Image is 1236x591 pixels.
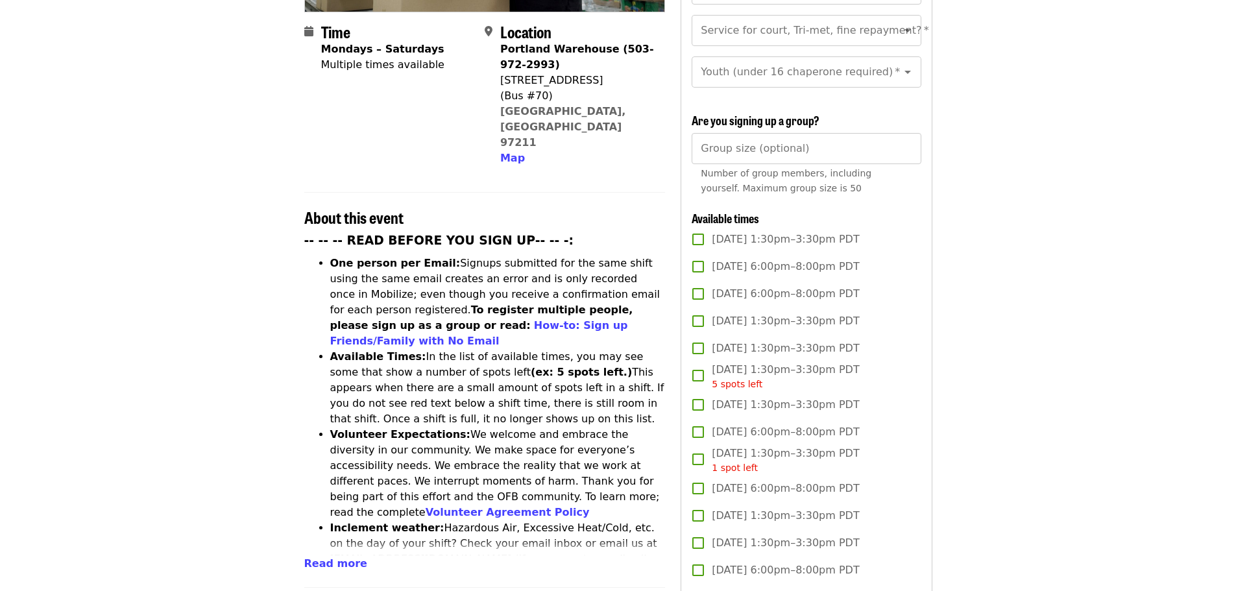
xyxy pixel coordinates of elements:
span: [DATE] 6:00pm–8:00pm PDT [712,286,859,302]
span: Are you signing up a group? [692,112,819,128]
span: [DATE] 1:30pm–3:30pm PDT [712,362,859,391]
div: (Bus #70) [500,88,655,104]
li: We welcome and embrace the diversity in our community. We make space for everyone’s accessibility... [330,427,666,520]
strong: Available Times: [330,350,426,363]
strong: Portland Warehouse (503-972-2993) [500,43,654,71]
strong: Mondays – Saturdays [321,43,444,55]
span: [DATE] 1:30pm–3:30pm PDT [712,313,859,329]
span: Time [321,20,350,43]
span: [DATE] 1:30pm–3:30pm PDT [712,535,859,551]
span: About this event [304,206,404,228]
span: Map [500,152,525,164]
span: [DATE] 1:30pm–3:30pm PDT [712,508,859,524]
span: [DATE] 1:30pm–3:30pm PDT [712,232,859,247]
i: calendar icon [304,25,313,38]
button: Open [899,63,917,81]
span: Read more [304,557,367,570]
div: Multiple times available [321,57,444,73]
input: [object Object] [692,133,921,164]
strong: (ex: 5 spots left.) [531,366,632,378]
strong: Inclement weather: [330,522,444,534]
i: map-marker-alt icon [485,25,492,38]
a: How-to: Sign up Friends/Family with No Email [330,319,628,347]
span: Location [500,20,551,43]
span: [DATE] 6:00pm–8:00pm PDT [712,259,859,274]
button: Open [899,21,917,40]
strong: -- -- -- READ BEFORE YOU SIGN UP-- -- -: [304,234,574,247]
li: In the list of available times, you may see some that show a number of spots left This appears wh... [330,349,666,427]
strong: Volunteer Expectations: [330,428,471,440]
button: Map [500,151,525,166]
span: Available times [692,210,759,226]
button: Read more [304,556,367,572]
strong: To register multiple people, please sign up as a group or read: [330,304,633,332]
span: 5 spots left [712,379,762,389]
span: 1 spot left [712,463,758,473]
span: Number of group members, including yourself. Maximum group size is 50 [701,168,871,193]
span: [DATE] 1:30pm–3:30pm PDT [712,397,859,413]
span: [DATE] 1:30pm–3:30pm PDT [712,341,859,356]
li: Signups submitted for the same shift using the same email creates an error and is only recorded o... [330,256,666,349]
div: [STREET_ADDRESS] [500,73,655,88]
span: [DATE] 6:00pm–8:00pm PDT [712,562,859,578]
span: [DATE] 1:30pm–3:30pm PDT [712,446,859,475]
span: [DATE] 6:00pm–8:00pm PDT [712,481,859,496]
a: [GEOGRAPHIC_DATA], [GEOGRAPHIC_DATA] 97211 [500,105,626,149]
strong: One person per Email: [330,257,461,269]
span: [DATE] 6:00pm–8:00pm PDT [712,424,859,440]
a: Volunteer Agreement Policy [426,506,590,518]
